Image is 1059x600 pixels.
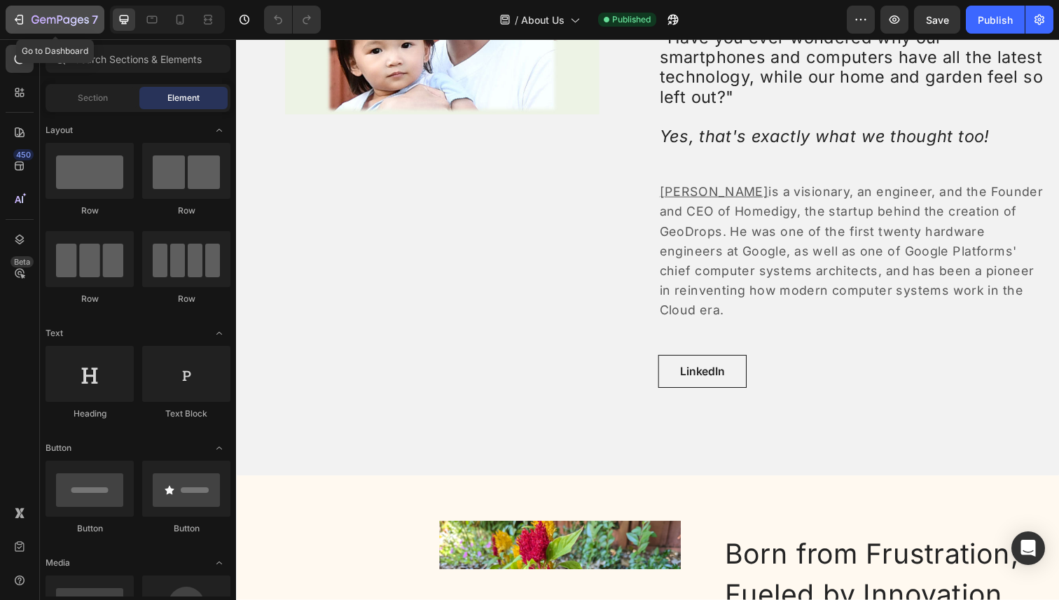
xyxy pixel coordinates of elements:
[208,552,230,574] span: Toggle open
[432,148,544,163] a: [PERSON_NAME]
[926,14,949,26] span: Save
[208,119,230,141] span: Toggle open
[978,13,1013,27] div: Publish
[515,13,518,27] span: /
[46,407,134,420] div: Heading
[453,331,499,348] p: LinkedIn
[92,11,98,28] p: 7
[431,323,521,356] a: LinkedIn
[46,124,73,137] span: Layout
[167,92,200,104] span: Element
[13,149,34,160] div: 450
[432,90,769,110] i: Yes, that's exactly what we thought too!
[46,293,134,305] div: Row
[142,204,230,217] div: Row
[46,522,134,535] div: Button
[46,45,230,73] input: Search Sections & Elements
[612,13,651,26] span: Published
[914,6,960,34] button: Save
[46,327,63,340] span: Text
[521,13,565,27] span: About Us
[1011,531,1045,565] div: Open Intercom Messenger
[78,92,108,104] span: Section
[208,322,230,344] span: Toggle open
[46,557,70,569] span: Media
[142,293,230,305] div: Row
[432,146,829,288] p: is a visionary, an engineer, and the Founder and CEO of Homedigy, the startup behind the creation...
[46,442,71,454] span: Button
[11,256,34,267] div: Beta
[142,522,230,535] div: Button
[208,437,230,459] span: Toggle open
[6,6,104,34] button: 7
[966,6,1025,34] button: Publish
[497,503,830,590] h2: Born from Frustration, Fueled by Innovation
[142,407,230,420] div: Text Block
[236,39,1059,600] iframe: Design area
[46,204,134,217] div: Row
[264,6,321,34] div: Undo/Redo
